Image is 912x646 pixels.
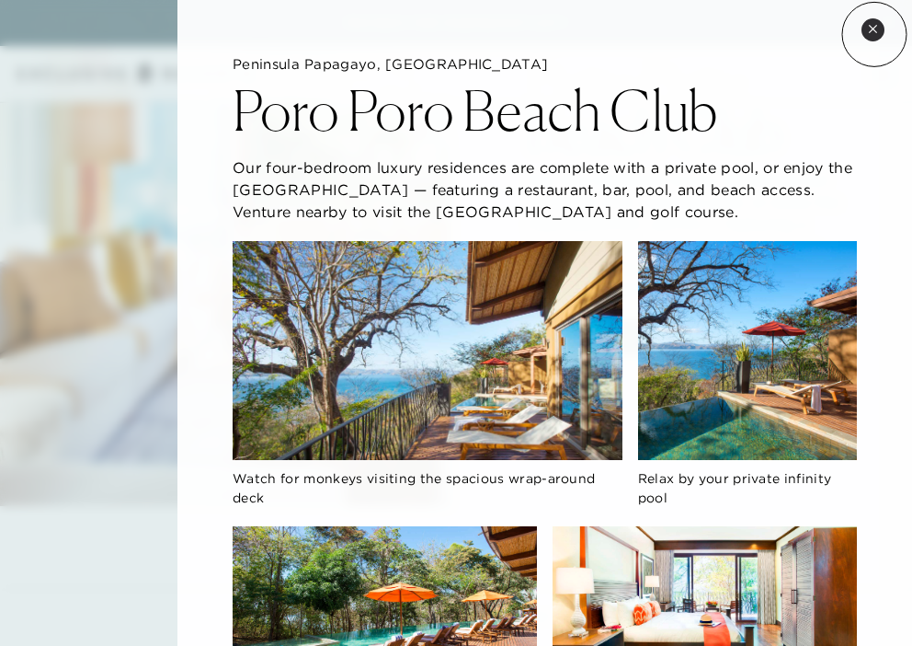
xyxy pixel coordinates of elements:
p: Our four-bedroom luxury residences are complete with a private pool, or enjoy the [GEOGRAPHIC_DAT... [233,156,857,223]
span: Relax by your private infinity pool [638,470,832,506]
iframe: Qualified Messenger [827,561,912,646]
h5: Peninsula Papagayo, [GEOGRAPHIC_DATA] [233,55,857,74]
span: Watch for monkeys visiting the spacious wrap-around deck [233,470,595,506]
h2: Poro Poro Beach Club [233,83,718,138]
